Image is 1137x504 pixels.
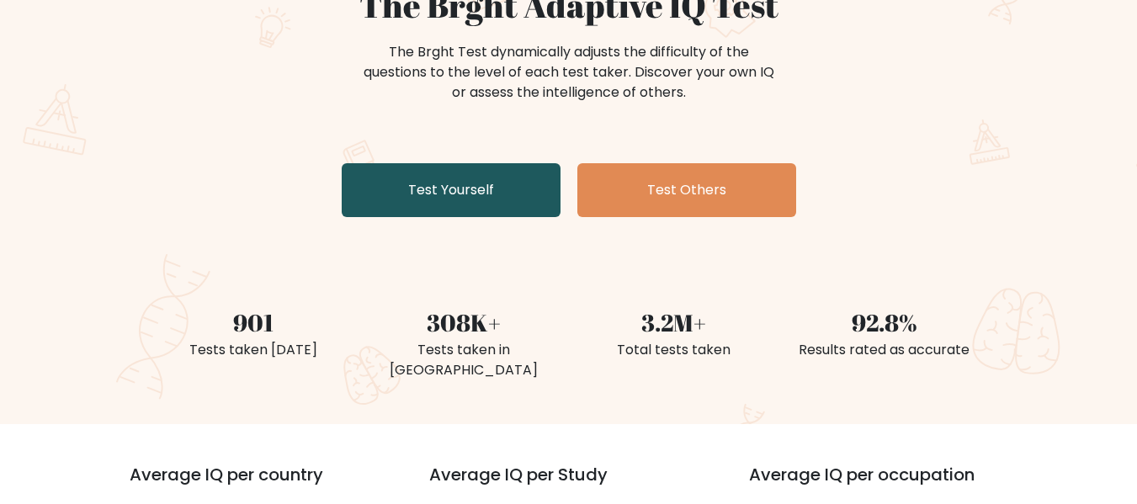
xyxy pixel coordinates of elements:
div: Tests taken in [GEOGRAPHIC_DATA] [369,340,559,380]
a: Test Yourself [342,163,561,217]
div: Total tests taken [579,340,769,360]
div: Tests taken [DATE] [158,340,348,360]
div: Results rated as accurate [789,340,980,360]
div: 901 [158,305,348,340]
div: The Brght Test dynamically adjusts the difficulty of the questions to the level of each test take... [359,42,779,103]
div: 92.8% [789,305,980,340]
a: Test Others [577,163,796,217]
div: 308K+ [369,305,559,340]
div: 3.2M+ [579,305,769,340]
